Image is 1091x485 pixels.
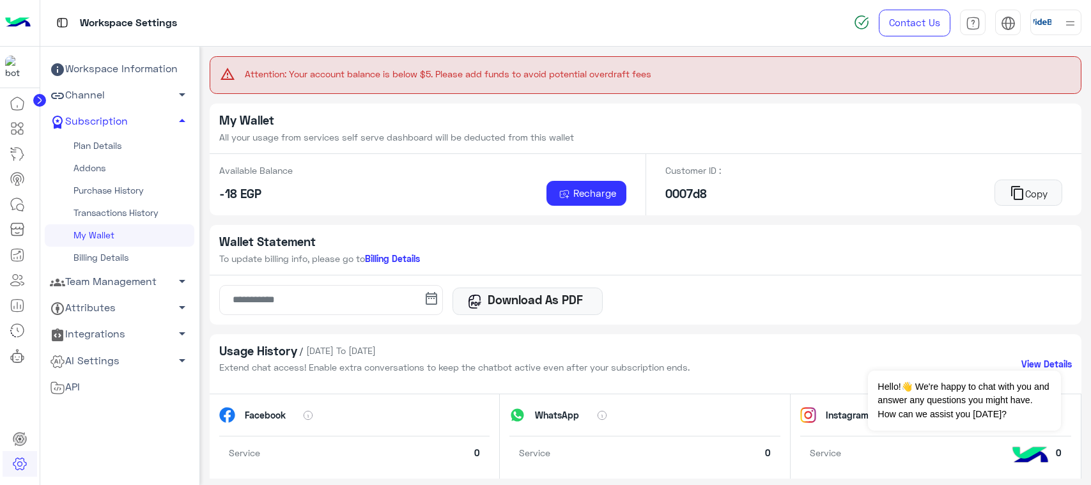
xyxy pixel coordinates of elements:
p: Service [229,446,260,459]
a: Purchase History [45,180,194,202]
span: warning_amber [220,66,235,82]
span: API [50,379,80,396]
p: Extend chat access! Enable extra conversations to keep the chatbot active even after your subscri... [219,360,690,374]
a: Integrations [45,321,194,348]
img: hulul-logo.png [1008,434,1053,479]
span: Hello!👋 We're happy to chat with you and answer any questions you might have. How can we assist y... [868,371,1060,431]
a: Billing Details [365,253,420,264]
h5: -18 EGP [219,187,293,201]
img: tab [54,15,70,31]
a: Team Management [45,269,194,295]
span: date_range [424,291,439,306]
p: 0 [474,446,480,459]
span: Recharge [573,187,616,199]
p: Available Balance [219,164,293,177]
span: / [299,344,304,360]
a: Billing Details [45,247,194,269]
a: Workspace Information [45,56,194,82]
span: arrow_drop_down [174,300,190,315]
a: My Wallet [45,224,194,247]
a: Transactions History [45,202,194,224]
button: Download As PDF [453,288,603,315]
span: arrow_drop_down [174,87,190,102]
a: Subscription [45,109,194,135]
span: Instagram [826,408,869,422]
a: Addons [45,157,194,180]
p: Service [810,446,841,459]
span: arrow_drop_down [174,326,190,341]
img: instagram.svg [800,407,816,423]
span: content_copy [1010,185,1025,201]
p: Attention: Your account balance is below $5. Please add funds to avoid potential overdraft fees [245,67,1072,81]
button: Recharge [546,181,626,206]
p: 0 [765,446,771,459]
button: content_copyCopy [994,180,1062,206]
img: 919860931428189 [5,56,28,79]
img: facebook.svg [219,407,235,423]
img: recharge icon [557,189,573,201]
img: pdf-icon.svg [467,294,483,309]
p: Customer ID : [665,164,721,177]
img: tab [966,16,980,31]
h5: Usage History [219,344,297,358]
span: All your usage from services self serve dashboard will be deducted from this wallet [219,132,574,142]
a: API [45,374,194,400]
span: To update billing info, please go to [219,253,365,264]
p: 0 [1056,446,1062,459]
span: Facebook [245,408,286,422]
img: whatsapp.svg [509,407,525,423]
img: Logo [5,10,31,36]
span: WhatsApp [535,408,579,422]
span: [DATE] To [DATE] [306,344,376,360]
span: arrow_drop_up [174,113,190,128]
a: tab [960,10,986,36]
img: tab [1001,16,1016,31]
img: spinner [854,15,869,30]
h5: 0007d8 [665,187,721,201]
span: arrow_drop_down [174,273,190,289]
h5: Wallet Statement [219,235,420,249]
a: Attributes [45,295,194,321]
img: profile [1062,15,1078,31]
a: Contact Us [879,10,950,36]
img: userImage [1033,13,1051,31]
p: Service [519,446,550,459]
a: Plan Details [45,135,194,157]
a: Channel [45,82,194,109]
span: arrow_drop_down [174,353,190,368]
h5: Download As PDF [483,293,587,307]
h5: My Wallet [219,113,574,128]
a: AI Settings [45,348,194,374]
p: Workspace Settings [80,15,177,32]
